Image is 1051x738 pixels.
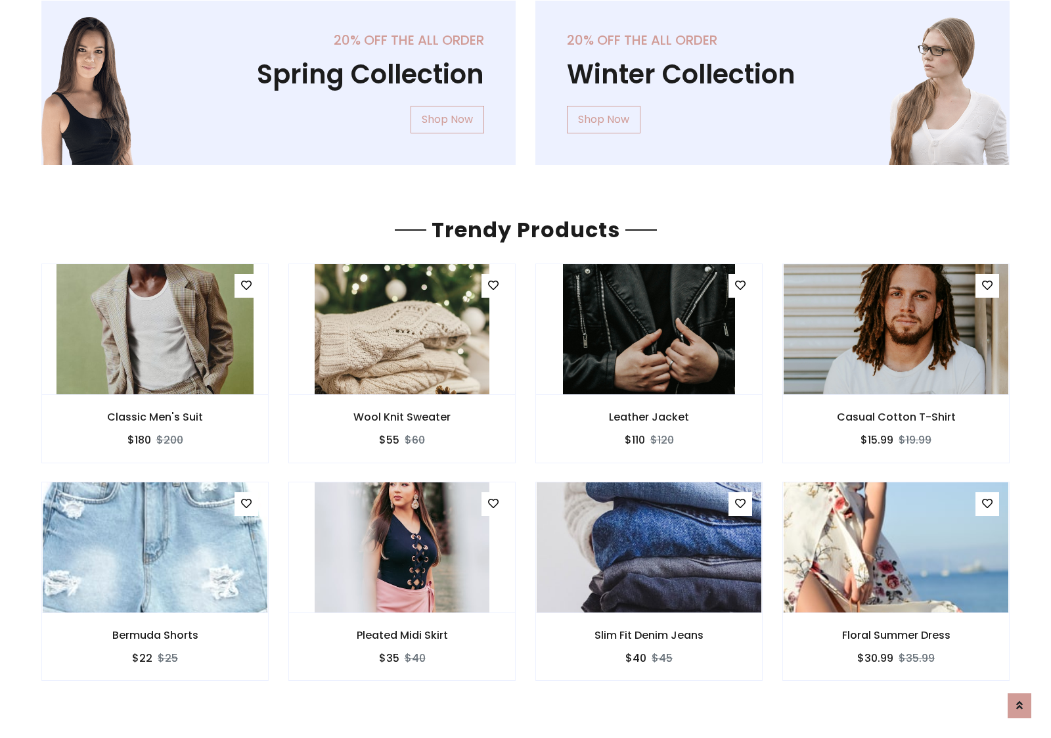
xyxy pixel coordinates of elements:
del: $35.99 [899,651,935,666]
h6: $180 [127,434,151,446]
h6: Pleated Midi Skirt [289,629,515,641]
h6: Wool Knit Sweater [289,411,515,423]
del: $45 [652,651,673,666]
h6: $35 [379,652,399,664]
del: $19.99 [899,432,931,448]
del: $25 [158,651,178,666]
del: $60 [405,432,425,448]
h6: Leather Jacket [536,411,762,423]
a: Shop Now [411,106,484,133]
h6: $110 [625,434,645,446]
del: $40 [405,651,426,666]
h6: $55 [379,434,399,446]
h6: Classic Men's Suit [42,411,268,423]
h6: Casual Cotton T-Shirt [783,411,1009,423]
a: Shop Now [567,106,640,133]
span: Trendy Products [426,215,625,244]
h6: Slim Fit Denim Jeans [536,629,762,641]
h5: 20% off the all order [567,32,978,48]
h6: $15.99 [861,434,893,446]
h6: $40 [625,652,646,664]
h6: Bermuda Shorts [42,629,268,641]
h6: Floral Summer Dress [783,629,1009,641]
h5: 20% off the all order [73,32,484,48]
h1: Spring Collection [73,58,484,90]
del: $200 [156,432,183,448]
del: $120 [650,432,674,448]
h6: $22 [132,652,152,664]
h6: $30.99 [857,652,893,664]
h1: Winter Collection [567,58,978,90]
